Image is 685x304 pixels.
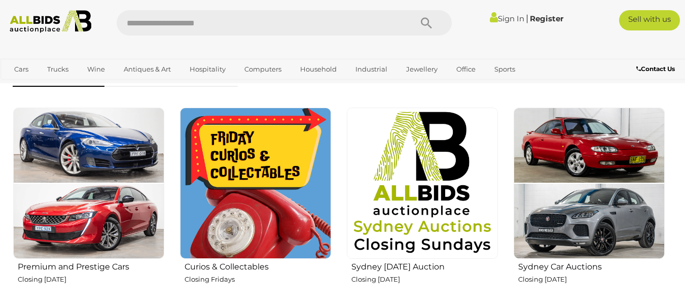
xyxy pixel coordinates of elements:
a: Computers [238,61,288,78]
img: Allbids.com.au [5,10,96,33]
a: Sports [488,61,522,78]
a: [GEOGRAPHIC_DATA] [8,78,93,94]
a: Sign In [490,14,524,23]
img: Curios & Collectables [180,108,331,259]
a: Office [450,61,482,78]
p: Closing [DATE] [518,274,665,285]
a: Wine [81,61,112,78]
a: Trucks [41,61,75,78]
b: Contact Us [636,65,675,73]
a: Sydney Car Auctions Closing [DATE] [513,107,665,301]
a: Register [530,14,563,23]
h2: Premium and Prestige Cars [18,260,164,272]
a: Hospitality [183,61,232,78]
a: Sell with us [619,10,680,30]
a: Antiques & Art [117,61,177,78]
a: Household [294,61,343,78]
a: Industrial [349,61,394,78]
p: Closing [DATE] [18,274,164,285]
a: Cars [8,61,35,78]
button: Search [401,10,452,36]
img: Premium and Prestige Cars [13,108,164,259]
a: Premium and Prestige Cars Closing [DATE] [13,107,164,301]
p: Closing Fridays [185,274,331,285]
a: Jewellery [400,61,444,78]
img: Sydney Car Auctions [514,108,665,259]
a: Contact Us [636,63,677,75]
h2: Sydney Car Auctions [518,260,665,272]
a: Sydney [DATE] Auction Closing [DATE] [346,107,498,301]
a: Curios & Collectables Closing Fridays [179,107,331,301]
img: Sydney Sunday Auction [347,108,498,259]
h2: Curios & Collectables [185,260,331,272]
p: Closing [DATE] [351,274,498,285]
span: | [526,13,528,24]
h2: Sydney [DATE] Auction [351,260,498,272]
